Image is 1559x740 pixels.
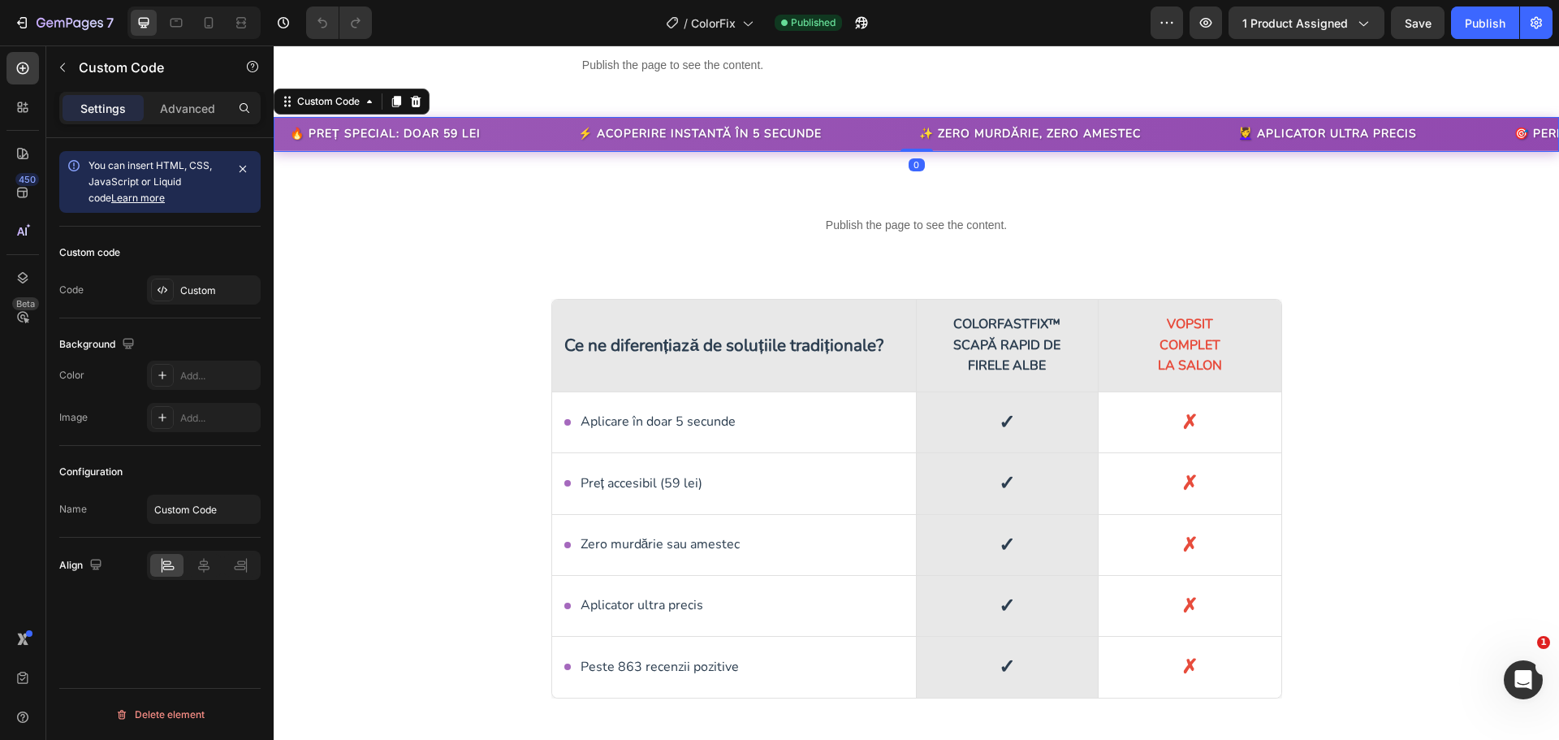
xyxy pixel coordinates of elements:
[307,550,430,571] div: Aplicator ultra precis
[59,502,87,517] div: Name
[550,80,804,97] div: ✨ ZERO MURDĂRIE, ZERO AMESTEC
[180,411,257,426] div: Add...
[307,366,462,387] div: Aplicare în doar 5 secunde
[908,545,924,576] div: ✗
[725,361,741,392] div: ✓
[274,45,1559,740] iframe: To enrich screen reader interactions, please activate Accessibility in Grammarly extension settings
[908,484,924,515] div: ✗
[1391,6,1445,39] button: Save
[725,422,741,453] div: ✓
[59,245,120,260] div: Custom code
[115,705,205,725] div: Delete element
[725,545,741,576] div: ✓
[908,422,924,453] div: ✗
[684,15,688,32] span: /
[15,173,39,186] div: 450
[6,6,121,39] button: 7
[59,465,123,479] div: Configuration
[1242,15,1348,32] span: 1 product assigned
[825,254,1008,347] div: VOPSIT COMPLET LA SALON
[306,6,372,39] div: Undo/Redo
[279,254,643,347] div: Ce ne diferențiază de soluțiile tradiționale?
[59,334,138,356] div: Background
[869,80,1080,97] div: 💆‍♀️ APLICATOR ULTRA PRECIS
[1405,16,1432,30] span: Save
[1145,80,1449,97] div: 🎯 PERFECT PENTRU RĂDĂCINI ȘI FIRE ALBE
[1465,15,1505,32] div: Publish
[59,368,84,383] div: Color
[725,484,741,515] div: ✓
[1504,660,1543,699] iframe: Intercom live chat
[180,369,257,383] div: Add...
[59,410,88,425] div: Image
[20,49,89,63] div: Custom Code
[89,159,212,204] span: You can insert HTML, CSS, JavaScript or Liquid code
[725,606,741,637] div: ✓
[160,100,215,117] p: Advanced
[791,15,836,30] span: Published
[80,100,126,117] p: Settings
[59,283,84,297] div: Code
[1229,6,1384,39] button: 1 product assigned
[691,15,736,32] span: ColorFix
[209,80,485,97] div: ⚡ ACOPERIRE INSTANTĂ ÎN 5 SECUNDE
[307,489,467,510] div: Zero murdărie sau amestec
[908,606,924,637] div: ✗
[1537,636,1550,649] span: 1
[643,254,826,347] div: COLORFASTFIX™ SCAPĂ RAPID DE FIRELE ALBE
[106,13,114,32] p: 7
[307,428,429,449] div: Preț accesibil (59 lei)
[635,113,651,126] div: 0
[79,58,217,77] p: Custom Code
[180,283,257,298] div: Custom
[59,702,261,728] button: Delete element
[59,555,106,577] div: Align
[111,192,165,204] a: Learn more
[1451,6,1519,39] button: Publish
[307,612,465,633] div: Peste 863 recenzii pozitive
[12,297,39,310] div: Beta
[908,361,924,392] div: ✗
